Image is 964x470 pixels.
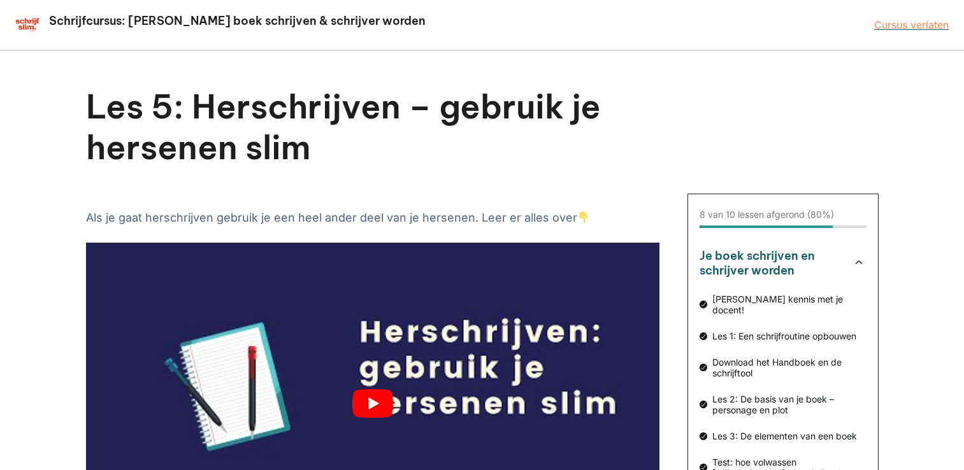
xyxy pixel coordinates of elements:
h1: Les 5: Herschrijven – gebruik je hersenen slim [86,87,659,168]
a: [PERSON_NAME] kennis met je docent! [700,294,867,315]
span: Download het Handboek en de schrijftool [707,357,867,378]
button: Je boek schrijven en schrijver worden [700,248,867,279]
div: 8 van 10 lessen afgerond (80%) [700,210,834,220]
img: 👇 [578,211,589,223]
a: Les 2: De basis van je boek – personage en plot [700,394,867,415]
a: Download het Handboek en de schrijftool [700,357,867,378]
a: Cursus verlaten [874,18,949,31]
span: Les 2: De basis van je boek – personage en plot [707,394,867,415]
h3: Je boek schrijven en schrijver worden [700,248,838,279]
span: Les 1: Een schrijfroutine opbouwen [707,331,867,341]
span: [PERSON_NAME] kennis met je docent! [707,294,867,315]
h2: Schrijfcursus: [PERSON_NAME] boek schrijven & schrijver worden [48,13,427,28]
a: Les 3: De elementen van een boek [700,431,867,441]
a: Les 1: Een schrijfroutine opbouwen [700,331,867,341]
img: schrijfcursus schrijfslim academy [15,17,40,32]
p: Als je gaat herschrijven gebruik je een heel ander deel van je hersenen. Leer er alles over [86,209,659,227]
span: Les 3: De elementen van een boek [707,431,867,441]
